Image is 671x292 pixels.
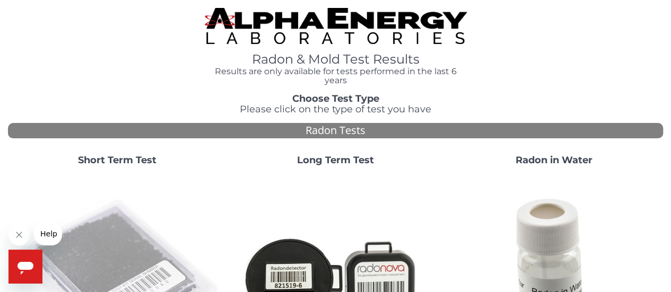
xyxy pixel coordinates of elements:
iframe: Button to launch messaging window [8,250,42,284]
strong: Radon in Water [516,154,592,166]
iframe: Message from company [34,222,62,245]
h1: Radon & Mold Test Results [205,52,467,66]
strong: Short Term Test [78,154,156,166]
iframe: Close message [8,224,30,245]
img: TightCrop.jpg [205,8,467,44]
strong: Choose Test Type [292,93,379,104]
span: Please click on the type of test you have [240,103,431,115]
div: Radon Tests [8,123,663,138]
h4: Results are only available for tests performed in the last 6 years [205,67,467,85]
strong: Long Term Test [297,154,374,166]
